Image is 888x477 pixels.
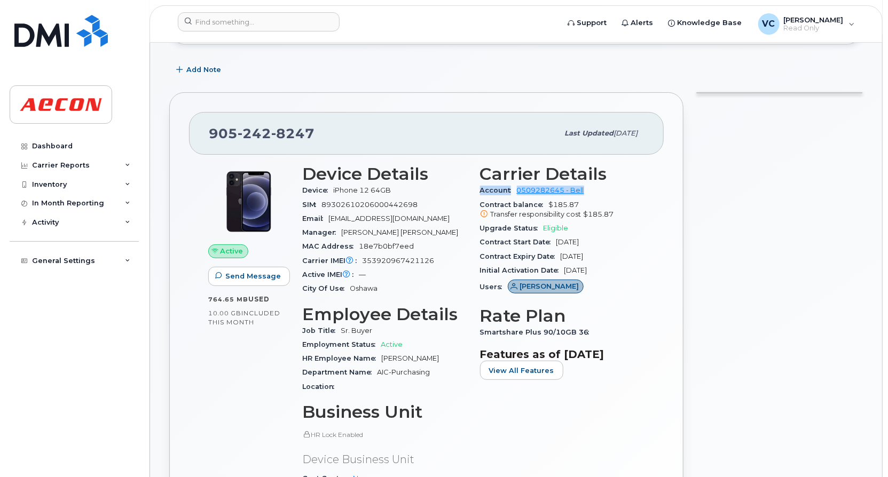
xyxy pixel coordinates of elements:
[480,252,561,260] span: Contract Expiry Date
[377,368,430,376] span: AIC-Purchasing
[480,361,563,380] button: View All Features
[333,186,391,194] span: iPhone 12 64GB
[520,281,579,291] span: [PERSON_NAME]
[784,15,844,24] span: [PERSON_NAME]
[631,18,654,28] span: Alerts
[302,430,467,439] p: HR Lock Enabled
[209,125,315,141] span: 905
[480,348,645,361] h3: Features as of [DATE]
[341,327,372,335] span: Sr. Buyer
[302,368,377,376] span: Department Name
[178,12,340,31] input: Find something...
[489,365,554,376] span: View All Features
[517,186,584,194] a: 0509282645 - Bell
[302,164,467,184] h3: Device Details
[564,266,587,274] span: [DATE]
[661,12,750,34] a: Knowledge Base
[248,295,270,303] span: used
[564,129,614,137] span: Last updated
[480,328,595,336] span: Smartshare Plus 90/10GB 36
[614,129,638,137] span: [DATE]
[381,340,403,348] span: Active
[221,246,243,256] span: Active
[491,210,581,218] span: Transfer responsibility cost
[556,238,579,246] span: [DATE]
[678,18,742,28] span: Knowledge Base
[480,164,645,184] h3: Carrier Details
[480,283,508,291] span: Users
[480,238,556,246] span: Contract Start Date
[208,296,248,303] span: 764.65 MB
[321,201,418,209] span: 89302610206000442698
[302,327,341,335] span: Job Title
[561,252,584,260] span: [DATE]
[208,309,280,327] span: included this month
[302,186,333,194] span: Device
[238,125,271,141] span: 242
[186,65,221,75] span: Add Note
[208,309,241,317] span: 10.00 GB
[302,354,381,362] span: HR Employee Name
[302,340,381,348] span: Employment Status
[763,18,775,30] span: VC
[784,24,844,33] span: Read Only
[508,283,584,291] a: [PERSON_NAME]
[751,13,862,35] div: Valderi Cordeiro
[584,210,614,218] span: $185.87
[362,257,434,265] span: 353920967421126
[561,12,615,34] a: Support
[302,214,328,222] span: Email
[302,271,359,279] span: Active IMEI
[480,306,645,325] h3: Rate Plan
[341,228,458,236] span: [PERSON_NAME] [PERSON_NAME]
[302,383,340,391] span: Location
[480,266,564,274] span: Initial Activation Date
[302,284,350,292] span: City Of Use
[359,271,366,279] span: —
[480,201,645,220] span: $185.87
[302,257,362,265] span: Carrier IMEI
[577,18,607,28] span: Support
[169,60,230,79] button: Add Note
[217,170,281,234] img: iPhone_12.jpg
[350,284,378,292] span: Oshawa
[302,402,467,422] h3: Business Unit
[480,224,544,232] span: Upgrade Status
[328,214,450,222] span: [EMAIL_ADDRESS][DOMAIN_NAME]
[225,271,281,281] span: Send Message
[302,242,359,250] span: MAC Address
[480,201,549,209] span: Contract balance
[544,224,569,232] span: Eligible
[271,125,315,141] span: 8247
[359,242,414,250] span: 18e7b0bf7eed
[302,452,467,467] p: Device Business Unit
[302,228,341,236] span: Manager
[615,12,661,34] a: Alerts
[480,186,517,194] span: Account
[208,267,290,286] button: Send Message
[381,354,439,362] span: [PERSON_NAME]
[302,305,467,324] h3: Employee Details
[302,201,321,209] span: SIM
